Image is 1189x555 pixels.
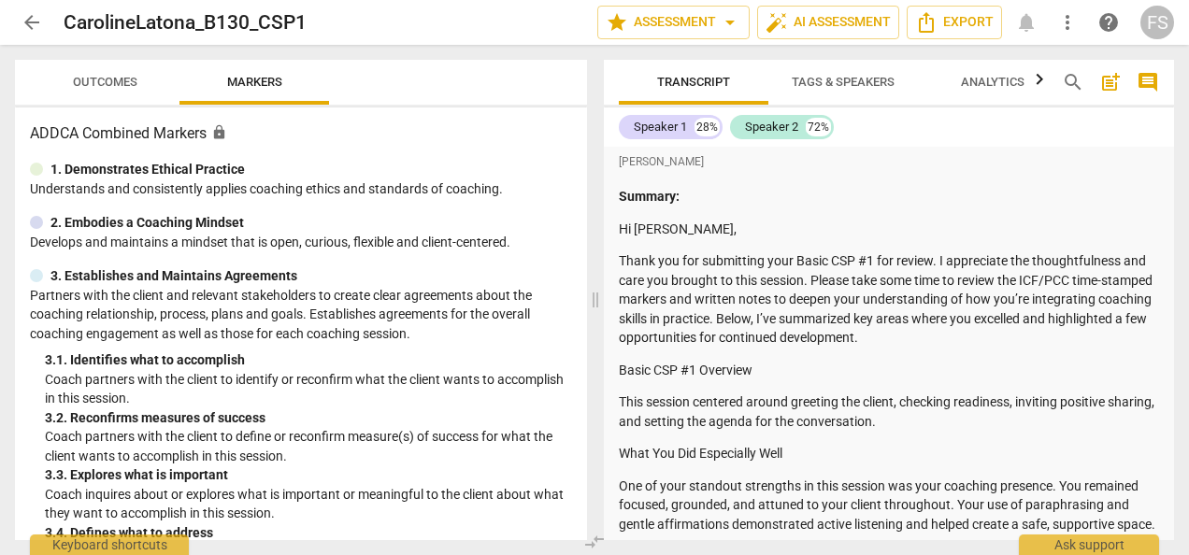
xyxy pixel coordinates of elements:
[45,465,572,485] div: 3. 3. Explores what is important
[619,251,1159,348] p: Thank you for submitting your Basic CSP #1 for review. I appreciate the thoughtfulness and care y...
[1137,71,1159,93] span: comment
[907,6,1002,39] button: Export
[1056,11,1079,34] span: more_vert
[806,118,831,136] div: 72%
[757,6,899,39] button: AI Assessment
[719,11,741,34] span: arrow_drop_down
[766,11,891,34] span: AI Assessment
[1019,534,1159,555] div: Ask support
[792,75,895,89] span: Tags & Speakers
[619,361,1159,380] p: Basic CSP #1 Overview
[1096,67,1125,97] button: Add summary
[619,392,1159,431] p: This session centered around greeting the client, checking readiness, inviting positive sharing, ...
[695,118,720,136] div: 28%
[1058,67,1088,97] button: Search
[619,444,1159,463] p: What You Did Especially Well
[45,350,572,370] div: 3. 1. Identifies what to accomplish
[619,477,1159,534] p: One of your standout strengths in this session was your coaching presence. You remained focused, ...
[64,11,307,35] h2: CarolineLatona_B130_CSP1
[619,154,704,170] span: [PERSON_NAME]
[657,75,730,89] span: Transcript
[766,11,788,34] span: auto_fix_high
[45,408,572,428] div: 3. 2. Reconfirms measures of success
[50,160,245,179] p: 1. Demonstrates Ethical Practice
[606,11,628,34] span: star
[211,124,227,140] span: Assessment is enabled for this document. The competency model is locked and follows the assessmen...
[1092,6,1125,39] a: Help
[606,11,741,34] span: Assessment
[30,179,572,199] p: Understands and consistently applies coaching ethics and standards of coaching.
[634,118,687,136] div: Speaker 1
[30,534,189,555] div: Keyboard shortcuts
[619,189,680,204] strong: Summary:
[45,427,572,465] p: Coach partners with the client to define or reconfirm measure(s) of success for what the client w...
[619,220,1159,239] p: Hi [PERSON_NAME],
[1099,71,1122,93] span: post_add
[45,523,572,543] div: 3. 4. Defines what to address
[45,370,572,408] p: Coach partners with the client to identify or reconfirm what the client wants to accomplish in th...
[45,485,572,523] p: Coach inquires about or explores what is important or meaningful to the client about what they wa...
[21,11,43,34] span: arrow_back
[50,213,244,233] p: 2. Embodies a Coaching Mindset
[1097,11,1120,34] span: help
[1062,71,1084,93] span: search
[597,6,750,39] button: Assessment
[1133,67,1163,97] button: Show/Hide comments
[30,122,572,145] h3: ADDCA Combined Markers
[30,286,572,344] p: Partners with the client and relevant stakeholders to create clear agreements about the coaching ...
[915,11,994,34] span: Export
[73,75,137,89] span: Outcomes
[30,233,572,252] p: Develops and maintains a mindset that is open, curious, flexible and client-centered.
[227,75,282,89] span: Markers
[1140,6,1174,39] button: FS
[961,75,1024,89] span: Analytics
[50,266,297,286] p: 3. Establishes and Maintains Agreements
[745,118,798,136] div: Speaker 2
